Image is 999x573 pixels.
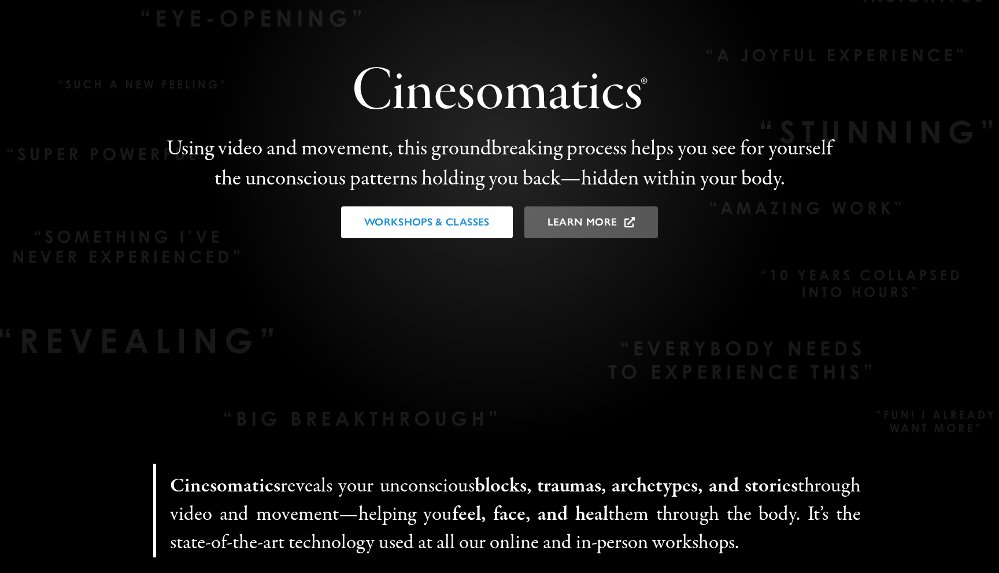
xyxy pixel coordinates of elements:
span: Workshops & Classes [364,216,490,228]
a: Learn More [524,206,658,238]
video: Sorry, your brows­er does­n’t sup­port embed­ded videos. [182,195,373,291]
video: Sorry, your brows­er does­n’t sup­port embed­ded videos. [330,6,586,134]
strong: blocks, trau­mas, arche­types, and sto­ries [475,472,798,500]
strong: feel, face, and heal [452,501,608,528]
span: Learn More [547,216,617,228]
strong: Cinesomatics [170,472,280,500]
p: reveals your uncon­scious through video and movement—helping you them through the body. It’s the ... [170,472,861,558]
a: Workshops & Classes [341,206,513,238]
